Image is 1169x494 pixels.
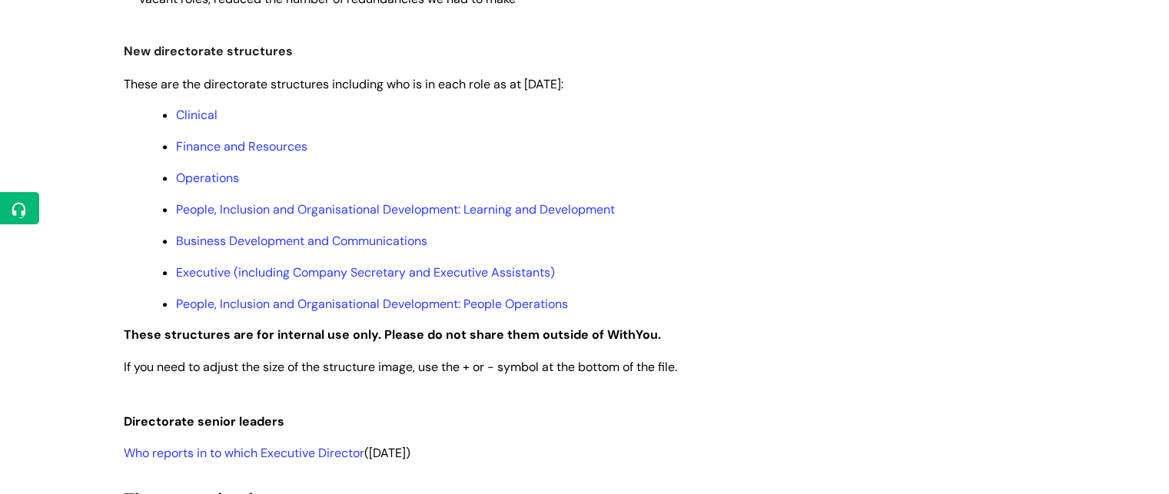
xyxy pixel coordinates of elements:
[124,43,293,59] span: New directorate structures
[124,413,284,429] span: Directorate senior leaders
[176,170,239,186] a: Operations
[176,107,218,123] a: Clinical
[124,445,410,461] span: ([DATE])
[176,296,568,312] a: People, Inclusion and Organisational Development: People Operations
[124,445,364,461] a: Who reports in to which Executive Director
[176,233,427,249] a: Business Development and Communications
[124,76,563,92] span: These are the directorate structures including who is in each role as at [DATE]:
[124,327,661,343] strong: These structures are for internal use only. Please do not share them outside of WithYou.
[176,138,307,154] a: Finance and Resources
[176,201,615,217] a: People, Inclusion and Organisational Development: Learning and Development
[124,359,677,375] span: If you need to adjust the size of the structure image, use the + or - symbol at the bottom of the...
[176,264,555,280] a: Executive (including Company Secretary and Executive Assistants)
